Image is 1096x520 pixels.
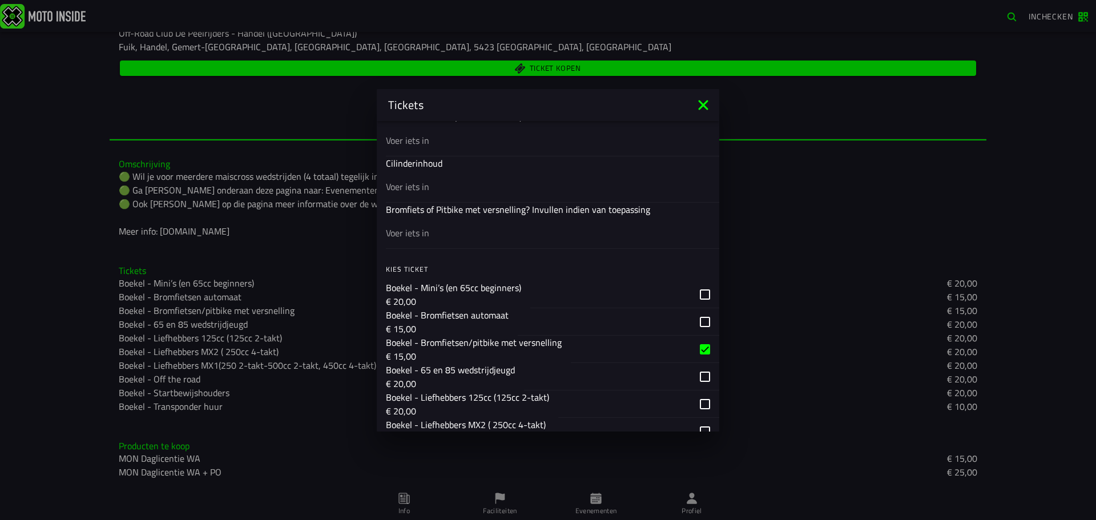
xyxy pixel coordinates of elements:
input: Voer iets in [386,133,710,147]
ion-input: Cilinderinhoud [386,156,710,202]
input: Voer iets in [386,225,710,239]
p: € 20,00 [386,295,521,308]
ion-input: 2-takt of 4-takt? (vul een 2 of 4 in) [386,110,710,156]
p: € 15,00 [386,322,509,336]
p: Boekel - Liefhebbers MX2 ( 250cc 4-takt) [386,418,546,432]
p: Boekel - Bromfietsen/pitbike met versnelling [386,336,562,349]
p: € 15,00 [386,349,562,363]
input: Voer iets in [386,179,710,193]
p: Boekel - Liefhebbers 125cc (125cc 2-takt) [386,390,549,404]
p: € 20,00 [386,404,549,418]
ion-title: Tickets [377,96,694,114]
p: Boekel - 65 en 85 wedstrijdjeugd [386,363,515,377]
ion-input: Bromfiets of Pitbike met versnelling? Invullen indien van toepassing [386,203,710,248]
p: Boekel - Mini’s (en 65cc beginners) [386,281,521,295]
p: Boekel - Bromfietsen automaat [386,308,509,322]
p: € 20,00 [386,377,515,390]
ion-label: Kies ticket [386,264,719,275]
